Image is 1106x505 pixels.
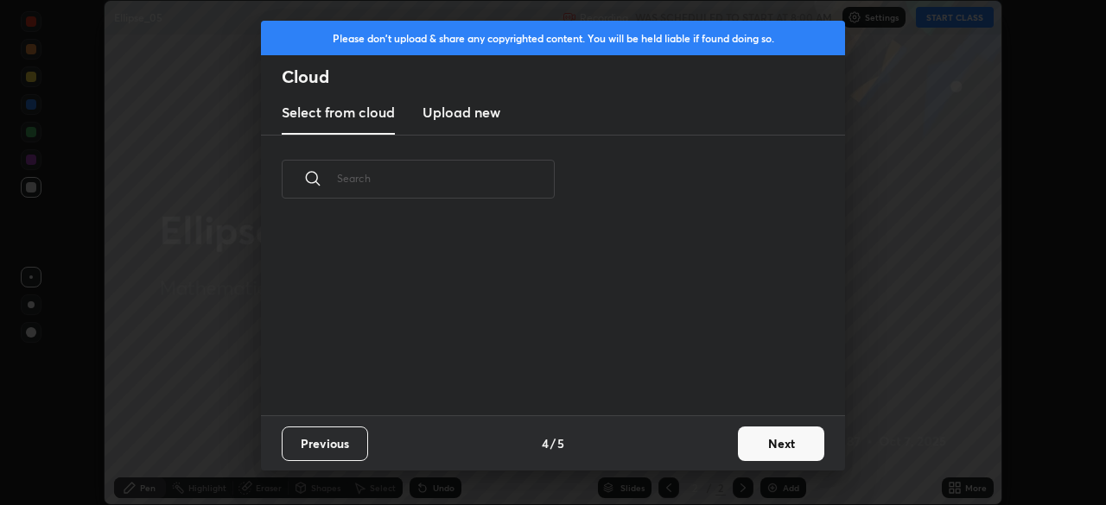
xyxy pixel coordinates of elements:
button: Previous [282,426,368,461]
h3: Select from cloud [282,102,395,123]
h4: 5 [557,434,564,452]
h4: / [550,434,556,452]
h4: 4 [542,434,549,452]
input: Search [337,142,555,215]
h3: Upload new [423,102,500,123]
button: Next [738,426,824,461]
div: Please don't upload & share any copyrighted content. You will be held liable if found doing so. [261,21,845,55]
h2: Cloud [282,66,845,88]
